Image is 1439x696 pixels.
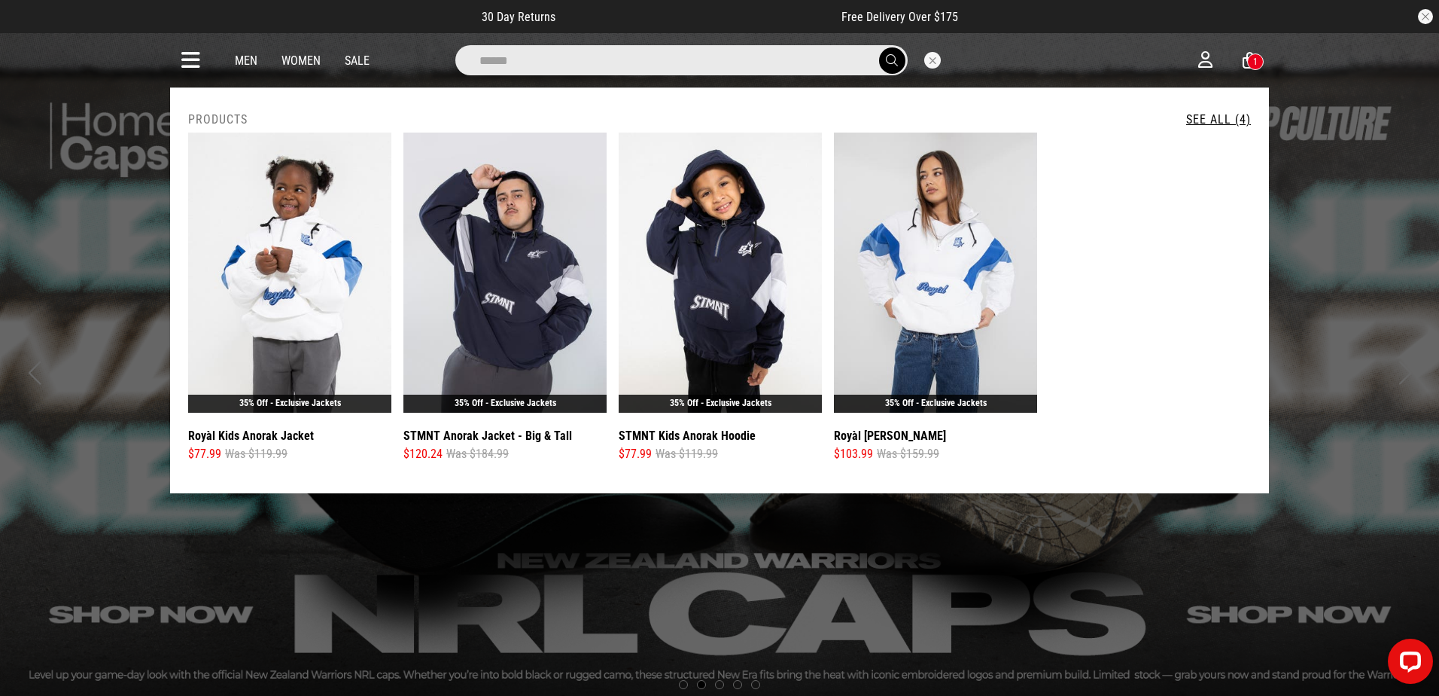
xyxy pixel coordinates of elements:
[1186,112,1251,127] a: See All (4)
[188,112,248,127] h2: Products
[619,133,822,413] img: Stmnt Kids Anorak Hoodie in Blue
[670,398,771,408] a: 35% Off - Exclusive Jackets
[586,9,811,24] iframe: Customer reviews powered by Trustpilot
[834,426,946,445] a: Royàl [PERSON_NAME]
[403,133,607,413] img: Stmnt Anorak Jacket - Big & Tall in Blue
[619,426,756,445] a: STMNT Kids Anorak Hoodie
[239,398,341,408] a: 35% Off - Exclusive Jackets
[841,10,958,24] span: Free Delivery Over $175
[345,53,370,68] a: Sale
[885,398,987,408] a: 35% Off - Exclusive Jackets
[235,53,257,68] a: Men
[455,398,556,408] a: 35% Off - Exclusive Jackets
[403,426,572,445] a: STMNT Anorak Jacket - Big & Tall
[403,445,443,463] span: $120.24
[619,445,652,463] span: $77.99
[1253,56,1258,67] div: 1
[446,445,509,463] span: Was $184.99
[188,133,391,413] img: Royàl Kids Anorak Jacket in White
[1376,633,1439,696] iframe: LiveChat chat widget
[656,445,718,463] span: Was $119.99
[482,10,555,24] span: 30 Day Returns
[924,52,941,69] button: Close search
[834,445,873,463] span: $103.99
[188,445,221,463] span: $77.99
[188,426,314,445] a: Royàl Kids Anorak Jacket
[834,133,1037,413] img: Royàl Anorak Jacket in White
[877,445,939,463] span: Was $159.99
[225,445,287,463] span: Was $119.99
[1243,53,1257,69] a: 1
[281,53,321,68] a: Women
